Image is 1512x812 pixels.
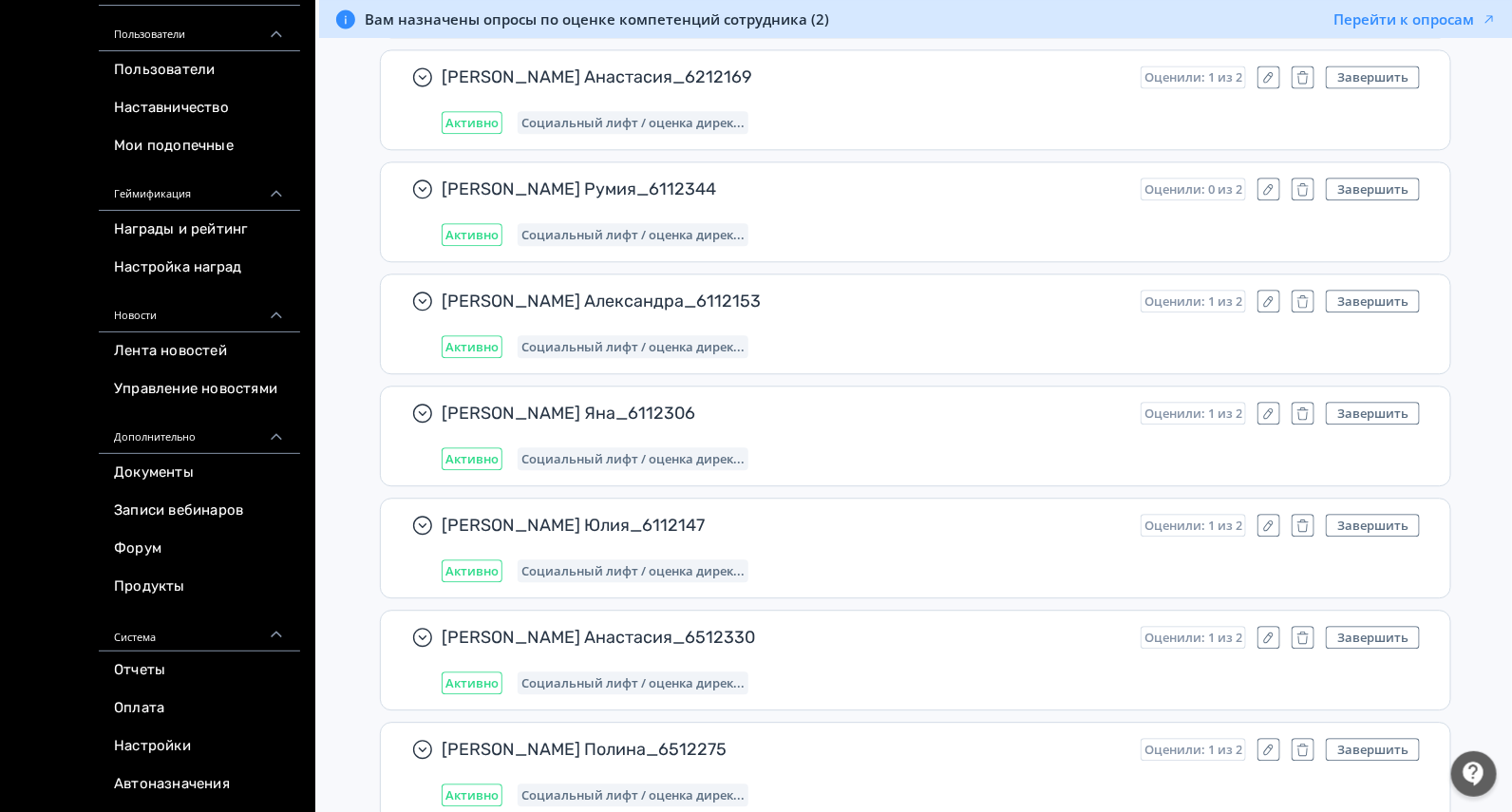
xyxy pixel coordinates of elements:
[1144,181,1242,197] span: Оценили: 0 из 2
[445,339,499,354] span: Активно
[521,227,745,242] span: Социальный лифт / оценка директора магазина
[99,332,300,370] a: Лента новостей
[99,408,300,454] div: Дополнительно
[442,66,1125,88] span: [PERSON_NAME] Анастасия_6212169
[1326,66,1420,88] button: Завершить
[99,165,300,211] div: Геймификация
[99,287,300,332] div: Новости
[99,568,300,606] a: Продукты
[445,563,499,578] span: Активно
[99,727,300,765] a: Настройки
[99,6,300,51] div: Пользователи
[99,492,300,530] a: Записи вебинаров
[445,675,499,690] span: Активно
[1144,293,1242,309] span: Оценили: 1 из 2
[442,626,1125,649] span: [PERSON_NAME] Анастасия_6512330
[442,738,1125,761] span: [PERSON_NAME] Полина_6512275
[1144,406,1242,421] span: Оценили: 1 из 2
[521,787,745,803] span: Социальный лифт / оценка директора магазина
[99,454,300,492] a: Документы
[521,563,745,578] span: Социальный лифт / оценка директора магазина
[99,651,300,689] a: Отчеты
[1333,9,1497,28] button: Перейти к опросам
[442,514,1125,537] span: [PERSON_NAME] Юлия_6112147
[1144,742,1242,757] span: Оценили: 1 из 2
[99,51,300,89] a: Пользователи
[1144,630,1242,645] span: Оценили: 1 из 2
[1326,290,1420,312] button: Завершить
[99,689,300,727] a: Оплата
[99,370,300,408] a: Управление новостями
[442,178,1125,200] span: [PERSON_NAME] Румия_6112344
[99,211,300,249] a: Награды и рейтинг
[445,227,499,242] span: Активно
[445,115,499,130] span: Активно
[445,451,499,466] span: Активно
[521,675,745,690] span: Социальный лифт / оценка директора магазина
[1144,518,1242,533] span: Оценили: 1 из 2
[1326,178,1420,200] button: Завершить
[445,787,499,803] span: Активно
[1326,626,1420,649] button: Завершить
[1144,69,1242,85] span: Оценили: 1 из 2
[99,765,300,803] a: Автоназначения
[99,127,300,165] a: Мои подопечные
[99,606,300,651] div: Система
[521,451,745,466] span: Социальный лифт / оценка директора магазина
[1326,402,1420,425] button: Завершить
[1326,738,1420,761] button: Завершить
[99,89,300,127] a: Наставничество
[99,530,300,568] a: Форум
[521,115,745,130] span: Социальный лифт / оценка директора магазина
[1326,514,1420,537] button: Завершить
[99,249,300,287] a: Настройка наград
[442,290,1125,312] span: [PERSON_NAME] Александра_6112153
[442,402,1125,425] span: [PERSON_NAME] Яна_6112306
[521,339,745,354] span: Социальный лифт / оценка директора магазина
[365,9,829,28] span: Вам назначены опросы по оценке компетенций сотрудника (2)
